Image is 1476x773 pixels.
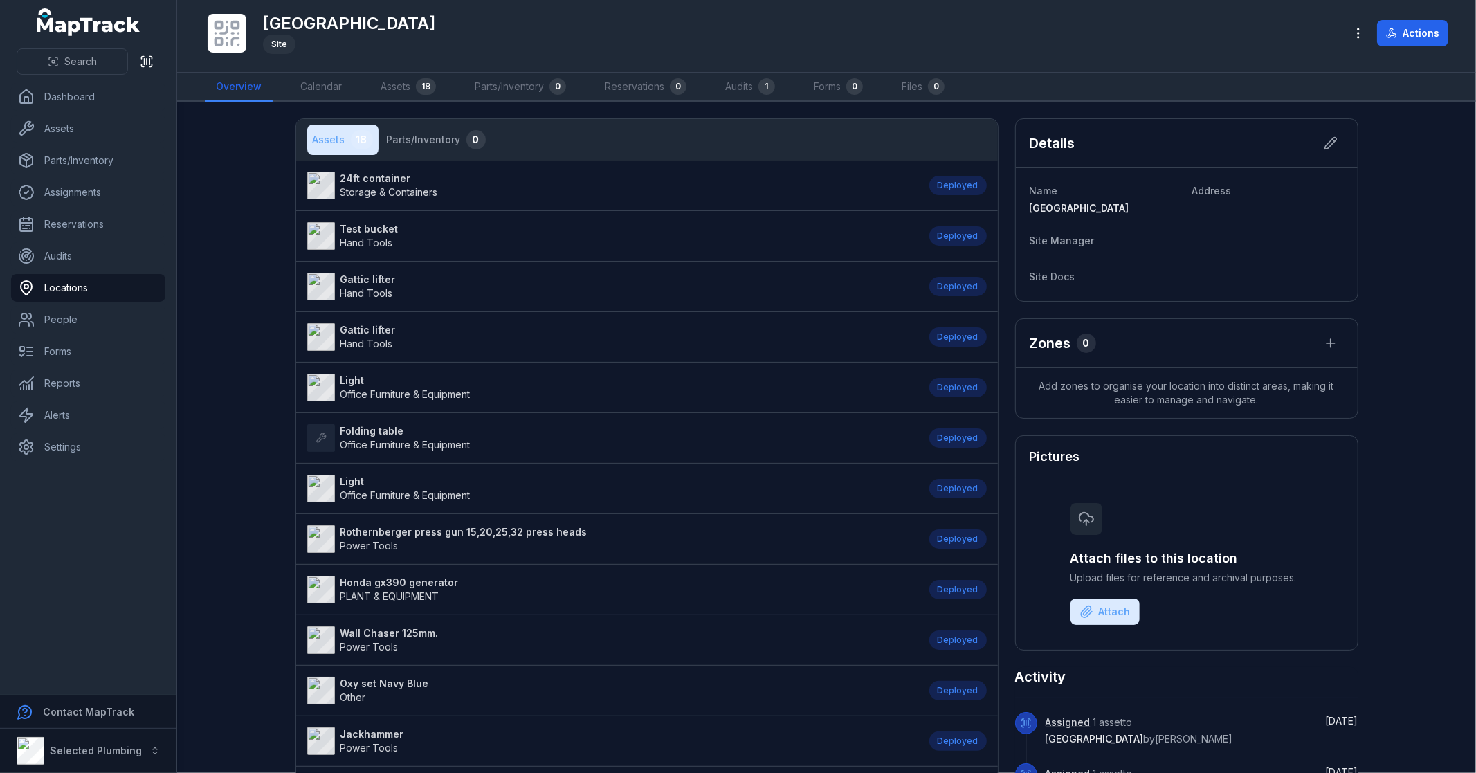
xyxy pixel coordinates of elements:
[1030,185,1058,197] span: Name
[340,540,399,552] span: Power Tools
[11,242,165,270] a: Audits
[758,78,775,95] div: 1
[307,475,915,502] a: LightOffice Furniture & Equipment
[340,489,471,501] span: Office Furniture & Equipment
[929,327,987,347] div: Deployed
[340,590,439,602] span: PLANT & EQUIPMENT
[11,433,165,461] a: Settings
[714,73,786,102] a: Audits1
[340,323,396,337] strong: Gattic lifter
[11,147,165,174] a: Parts/Inventory
[11,179,165,206] a: Assignments
[1030,235,1095,246] span: Site Manager
[803,73,874,102] a: Forms0
[846,78,863,95] div: 0
[340,237,393,248] span: Hand Tools
[549,78,566,95] div: 0
[11,401,165,429] a: Alerts
[11,274,165,302] a: Locations
[11,306,165,334] a: People
[1192,185,1232,197] span: Address
[1070,599,1140,625] button: Attach
[1030,334,1071,353] h2: Zones
[340,677,429,691] strong: Oxy set Navy Blue
[928,78,945,95] div: 0
[307,727,915,755] a: JackhammerPower Tools
[929,378,987,397] div: Deployed
[1030,447,1080,466] h3: Pictures
[307,626,915,654] a: Wall Chaser 125mm.Power Tools
[340,338,393,349] span: Hand Tools
[340,374,471,388] strong: Light
[11,370,165,397] a: Reports
[464,73,577,102] a: Parts/Inventory0
[11,338,165,365] a: Forms
[340,641,399,653] span: Power Tools
[64,55,97,69] span: Search
[340,273,396,287] strong: Gattic lifter
[340,388,471,400] span: Office Furniture & Equipment
[929,479,987,498] div: Deployed
[43,706,134,718] strong: Contact MapTrack
[1070,571,1303,585] span: Upload files for reference and archival purposes.
[929,731,987,751] div: Deployed
[340,287,393,299] span: Hand Tools
[416,78,436,95] div: 18
[340,525,587,539] strong: Rothernberger press gun 15,20,25,32 press heads
[1046,716,1233,745] span: 1 asset to by [PERSON_NAME]
[307,525,915,553] a: Rothernberger press gun 15,20,25,32 press headsPower Tools
[891,73,956,102] a: Files0
[1070,549,1303,568] h3: Attach files to this location
[929,580,987,599] div: Deployed
[263,35,295,54] div: Site
[670,78,686,95] div: 0
[340,626,439,640] strong: Wall Chaser 125mm.
[307,576,915,603] a: Honda gx390 generatorPLANT & EQUIPMENT
[340,439,471,451] span: Office Furniture & Equipment
[1046,716,1091,729] a: Assigned
[1377,20,1448,46] button: Actions
[1030,202,1129,214] span: [GEOGRAPHIC_DATA]
[594,73,698,102] a: Reservations0
[205,73,273,102] a: Overview
[1015,667,1066,686] h2: Activity
[11,83,165,111] a: Dashboard
[1326,715,1358,727] span: [DATE]
[307,222,915,250] a: Test bucketHand Tools
[307,424,915,452] a: Folding tableOffice Furniture & Equipment
[307,125,379,155] button: Assets18
[1077,334,1096,353] div: 0
[466,130,486,149] div: 0
[307,677,915,704] a: Oxy set Navy BlueOther
[307,172,915,199] a: 24ft containerStorage & Containers
[929,277,987,296] div: Deployed
[340,222,399,236] strong: Test bucket
[307,323,915,351] a: Gattic lifterHand Tools
[929,529,987,549] div: Deployed
[340,727,404,741] strong: Jackhammer
[340,186,438,198] span: Storage & Containers
[1326,715,1358,727] time: 9/19/2025, 9:48:32 AM
[340,691,366,703] span: Other
[340,424,471,438] strong: Folding table
[50,745,142,756] strong: Selected Plumbing
[340,475,471,489] strong: Light
[340,172,438,185] strong: 24ft container
[929,428,987,448] div: Deployed
[1046,733,1144,745] span: [GEOGRAPHIC_DATA]
[1016,368,1358,418] span: Add zones to organise your location into distinct areas, making it easier to manage and navigate.
[307,273,915,300] a: Gattic lifterHand Tools
[340,742,399,754] span: Power Tools
[289,73,353,102] a: Calendar
[11,115,165,143] a: Assets
[929,226,987,246] div: Deployed
[307,374,915,401] a: LightOffice Furniture & Equipment
[11,210,165,238] a: Reservations
[37,8,140,36] a: MapTrack
[370,73,447,102] a: Assets18
[929,176,987,195] div: Deployed
[263,12,435,35] h1: [GEOGRAPHIC_DATA]
[351,130,373,149] div: 18
[929,681,987,700] div: Deployed
[17,48,128,75] button: Search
